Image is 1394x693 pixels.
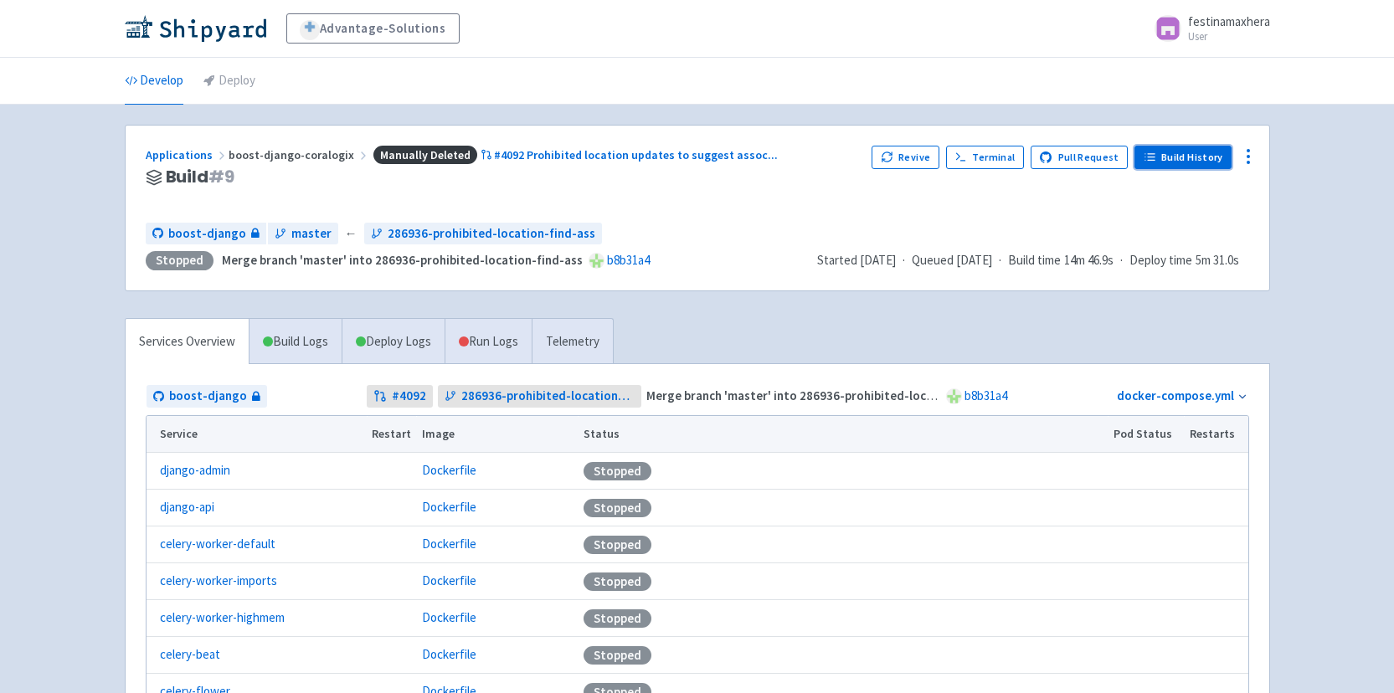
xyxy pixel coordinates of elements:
div: Stopped [584,609,651,628]
span: Build time [1008,251,1061,270]
span: # 9 [208,165,234,188]
span: Queued [912,252,992,268]
a: Build Logs [249,319,342,365]
div: Stopped [584,462,651,480]
a: docker-compose.yml [1117,388,1234,403]
a: Dockerfile [422,499,476,515]
a: celery-worker-imports [160,572,277,591]
span: #4092 Prohibited location updates to suggest assoc ... [494,147,778,162]
time: [DATE] [956,252,992,268]
a: Run Logs [445,319,532,365]
div: Stopped [146,251,213,270]
a: Applications [146,147,229,162]
strong: Merge branch 'master' into 286936-prohibited-location-find-ass [646,388,1007,403]
th: Service [147,416,367,453]
div: Stopped [584,536,651,554]
a: Manually Deleted#4092 Prohibited location updates to suggest assoc... [370,147,781,162]
th: Image [416,416,578,453]
span: Started [817,252,896,268]
a: 286936-prohibited-location-find-ass [364,223,602,245]
strong: Merge branch 'master' into 286936-prohibited-location-find-ass [222,252,583,268]
a: Dockerfile [422,609,476,625]
a: festinamaxhera User [1145,15,1270,42]
a: celery-worker-default [160,535,275,554]
div: Stopped [584,572,651,591]
a: boost-django [146,223,266,245]
span: ← [345,224,358,244]
a: b8b31a4 [607,252,650,268]
a: Dockerfile [422,572,476,588]
span: Manually Deleted [373,146,477,165]
a: django-api [160,498,214,517]
a: Deploy [203,58,255,105]
span: festinamaxhera [1188,13,1270,29]
span: 286936-prohibited-location-find-ass [388,224,595,244]
a: Develop [125,58,183,105]
span: Build [166,167,234,187]
a: Services Overview [126,319,249,365]
a: 286936-prohibited-location-find-ass [438,385,641,408]
a: boost-django [147,385,267,408]
a: b8b31a4 [964,388,1007,403]
span: boost-django [169,387,247,406]
th: Status [578,416,1108,453]
div: Stopped [584,646,651,665]
a: celery-beat [160,645,220,665]
a: #4092 [367,385,433,408]
span: boost-django [168,224,246,244]
span: boost-django-coralogix [229,147,370,162]
th: Restarts [1184,416,1247,453]
strong: # 4092 [392,387,426,406]
a: Build History [1134,146,1232,169]
small: User [1188,31,1270,42]
a: Dockerfile [422,646,476,662]
a: Advantage-Solutions [286,13,460,44]
a: Deploy Logs [342,319,445,365]
span: 286936-prohibited-location-find-ass [461,387,635,406]
a: celery-worker-highmem [160,608,285,628]
th: Restart [367,416,417,453]
img: Shipyard logo [125,15,266,42]
span: Deploy time [1129,251,1192,270]
div: · · · [817,251,1249,270]
th: Pod Status [1108,416,1184,453]
a: Terminal [946,146,1024,169]
time: [DATE] [860,252,896,268]
span: 5m 31.0s [1196,251,1239,270]
button: Revive [872,146,939,169]
span: 14m 46.9s [1064,251,1114,270]
a: Dockerfile [422,462,476,478]
a: Pull Request [1031,146,1129,169]
div: Stopped [584,499,651,517]
a: master [268,223,338,245]
span: master [291,224,332,244]
a: Dockerfile [422,536,476,552]
a: django-admin [160,461,230,480]
a: Telemetry [532,319,613,365]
